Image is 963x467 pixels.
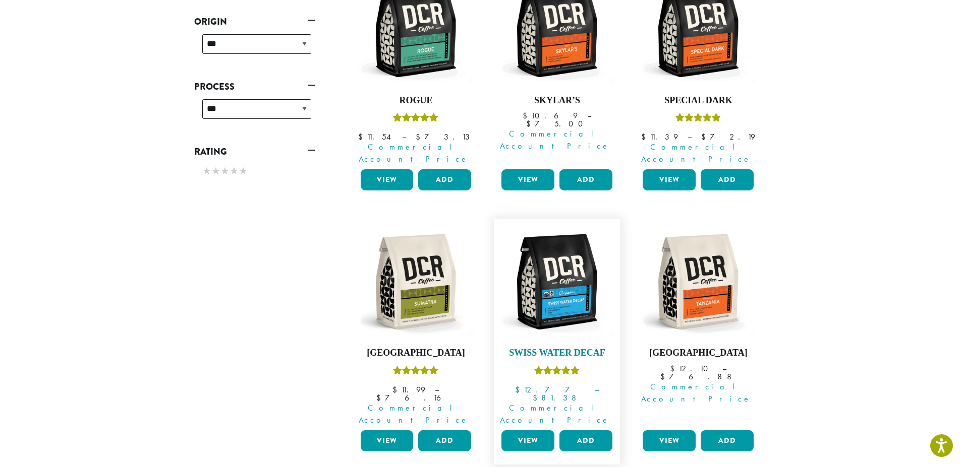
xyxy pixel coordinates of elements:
[640,95,756,106] h4: Special Dark
[701,169,754,190] button: Add
[636,381,756,405] span: Commercial Account Price
[587,110,591,121] span: –
[701,131,755,142] bdi: 72.19
[636,141,756,165] span: Commercial Account Price
[194,30,315,66] div: Origin
[501,430,554,451] a: View
[418,169,471,190] button: Add
[220,164,230,178] span: ★
[643,169,696,190] a: View
[418,430,471,451] button: Add
[358,131,392,142] bdi: 11.54
[533,392,541,403] span: $
[239,164,248,178] span: ★
[435,384,439,395] span: –
[416,131,474,142] bdi: 73.13
[523,110,531,121] span: $
[194,13,315,30] a: Origin
[402,131,406,142] span: –
[533,392,581,403] bdi: 81.38
[376,392,456,403] bdi: 76.16
[358,348,474,359] h4: [GEOGRAPHIC_DATA]
[358,95,474,106] h4: Rogue
[211,164,220,178] span: ★
[354,141,474,165] span: Commercial Account Price
[534,365,580,380] div: Rated 5.00 out of 5
[358,131,367,142] span: $
[559,169,612,190] button: Add
[701,430,754,451] button: Add
[392,384,401,395] span: $
[660,371,737,382] bdi: 76.88
[515,384,585,395] bdi: 12.77
[640,348,756,359] h4: [GEOGRAPHIC_DATA]
[641,131,678,142] bdi: 11.39
[559,430,612,451] button: Add
[354,402,474,426] span: Commercial Account Price
[499,348,615,359] h4: Swiss Water Decaf
[660,371,669,382] span: $
[361,169,414,190] a: View
[361,430,414,451] a: View
[416,131,424,142] span: $
[640,224,756,426] a: [GEOGRAPHIC_DATA] Commercial Account Price
[393,365,438,380] div: Rated 5.00 out of 5
[595,384,599,395] span: –
[501,169,554,190] a: View
[358,224,474,426] a: [GEOGRAPHIC_DATA]Rated 5.00 out of 5 Commercial Account Price
[523,110,578,121] bdi: 10.69
[495,128,615,152] span: Commercial Account Price
[526,118,588,129] bdi: 75.00
[202,164,211,178] span: ★
[640,224,756,340] img: DCR-12oz-Tanzania-Stock-scaled.png
[701,131,710,142] span: $
[376,392,385,403] span: $
[670,363,678,374] span: $
[358,224,474,340] img: DCR-12oz-Sumatra-Stock-scaled.png
[194,78,315,95] a: Process
[393,112,438,127] div: Rated 5.00 out of 5
[675,112,721,127] div: Rated 5.00 out of 5
[688,131,692,142] span: –
[495,402,615,426] span: Commercial Account Price
[194,160,315,183] div: Rating
[499,95,615,106] h4: Skylar’s
[670,363,713,374] bdi: 12.10
[526,118,535,129] span: $
[392,384,425,395] bdi: 11.99
[499,224,615,426] a: Swiss Water DecafRated 5.00 out of 5 Commercial Account Price
[641,131,650,142] span: $
[515,384,524,395] span: $
[194,143,315,160] a: Rating
[722,363,726,374] span: –
[194,95,315,131] div: Process
[499,224,615,340] img: DCR-12oz-FTO-Swiss-Water-Decaf-Stock-scaled.png
[230,164,239,178] span: ★
[643,430,696,451] a: View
